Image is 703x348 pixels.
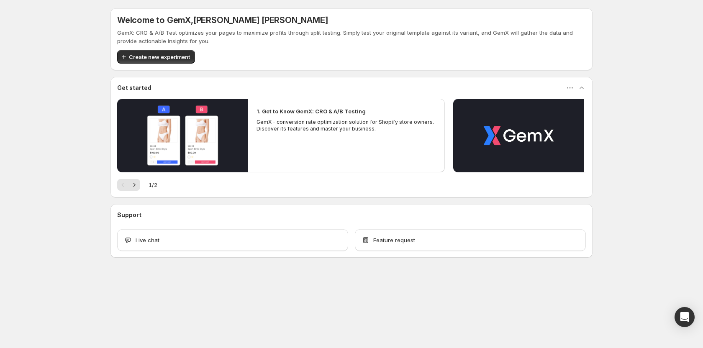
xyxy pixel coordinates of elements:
[128,179,140,191] button: Next
[117,179,140,191] nav: Pagination
[136,236,159,244] span: Live chat
[453,99,584,172] button: Play video
[675,307,695,327] div: Open Intercom Messenger
[129,53,190,61] span: Create new experiment
[117,211,141,219] h3: Support
[257,119,436,132] p: GemX - conversion rate optimization solution for Shopify store owners. Discover its features and ...
[117,84,151,92] h3: Get started
[373,236,415,244] span: Feature request
[257,107,366,115] h2: 1. Get to Know GemX: CRO & A/B Testing
[191,15,328,25] span: , [PERSON_NAME] [PERSON_NAME]
[149,181,157,189] span: 1 / 2
[117,28,586,45] p: GemX: CRO & A/B Test optimizes your pages to maximize profits through split testing. Simply test ...
[117,15,328,25] h5: Welcome to GemX
[117,99,248,172] button: Play video
[117,50,195,64] button: Create new experiment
